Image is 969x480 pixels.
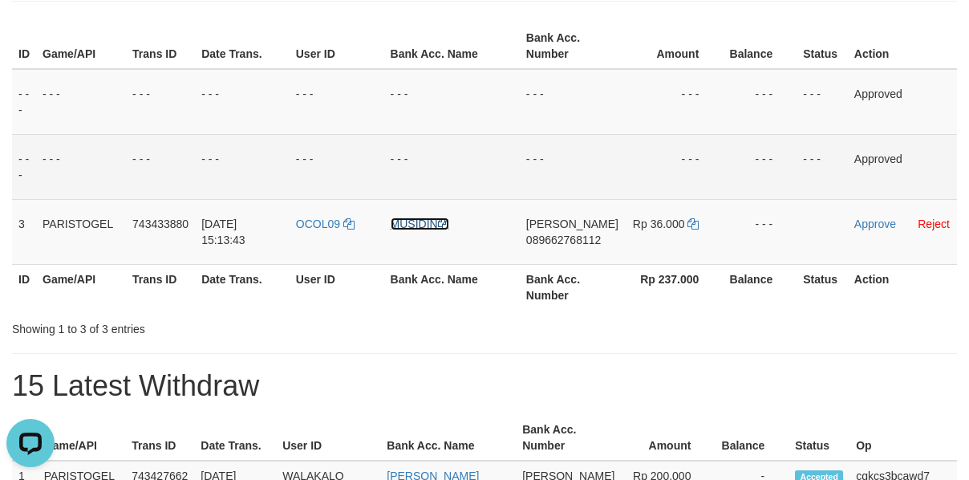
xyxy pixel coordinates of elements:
[195,134,290,199] td: - - -
[797,264,848,310] th: Status
[12,69,36,135] td: - - -
[797,134,848,199] td: - - -
[290,134,384,199] td: - - -
[36,23,126,69] th: Game/API
[516,415,621,461] th: Bank Acc. Number
[797,69,848,135] td: - - -
[201,218,245,246] span: [DATE] 15:13:43
[125,415,194,461] th: Trans ID
[126,23,195,69] th: Trans ID
[126,134,195,199] td: - - -
[380,415,516,461] th: Bank Acc. Name
[715,415,789,461] th: Balance
[36,199,126,264] td: PARISTOGEL
[12,370,957,402] h1: 15 Latest Withdraw
[625,264,723,310] th: Rp 237.000
[384,264,520,310] th: Bank Acc. Name
[723,199,797,264] td: - - -
[296,218,340,230] span: OCOL09
[520,23,625,69] th: Bank Acc. Number
[520,264,625,310] th: Bank Acc. Number
[723,264,797,310] th: Balance
[391,218,449,230] a: MUSIDIN
[723,134,797,199] td: - - -
[384,23,520,69] th: Bank Acc. Name
[36,134,126,199] td: - - -
[276,415,380,461] th: User ID
[848,69,957,135] td: Approved
[797,23,848,69] th: Status
[520,134,625,199] td: - - -
[36,264,126,310] th: Game/API
[520,69,625,135] td: - - -
[384,69,520,135] td: - - -
[789,415,849,461] th: Status
[38,415,125,461] th: Game/API
[625,23,723,69] th: Amount
[625,69,723,135] td: - - -
[526,234,601,246] span: Copy 089662768112 to clipboard
[194,415,276,461] th: Date Trans.
[12,23,36,69] th: ID
[384,134,520,199] td: - - -
[723,69,797,135] td: - - -
[918,218,950,230] a: Reject
[848,23,957,69] th: Action
[723,23,797,69] th: Balance
[195,264,290,310] th: Date Trans.
[290,264,384,310] th: User ID
[621,415,715,461] th: Amount
[126,69,195,135] td: - - -
[126,264,195,310] th: Trans ID
[290,69,384,135] td: - - -
[848,134,957,199] td: Approved
[526,218,618,230] span: [PERSON_NAME]
[687,218,699,230] a: Copy 36000 to clipboard
[12,315,391,337] div: Showing 1 to 3 of 3 entries
[848,264,957,310] th: Action
[854,218,896,230] a: Approve
[36,69,126,135] td: - - -
[625,134,723,199] td: - - -
[195,69,290,135] td: - - -
[132,218,189,230] span: 743433880
[849,415,957,461] th: Op
[6,6,55,55] button: Open LiveChat chat widget
[296,218,355,230] a: OCOL09
[12,264,36,310] th: ID
[290,23,384,69] th: User ID
[12,199,36,264] td: 3
[195,23,290,69] th: Date Trans.
[12,134,36,199] td: - - -
[633,218,685,230] span: Rp 36.000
